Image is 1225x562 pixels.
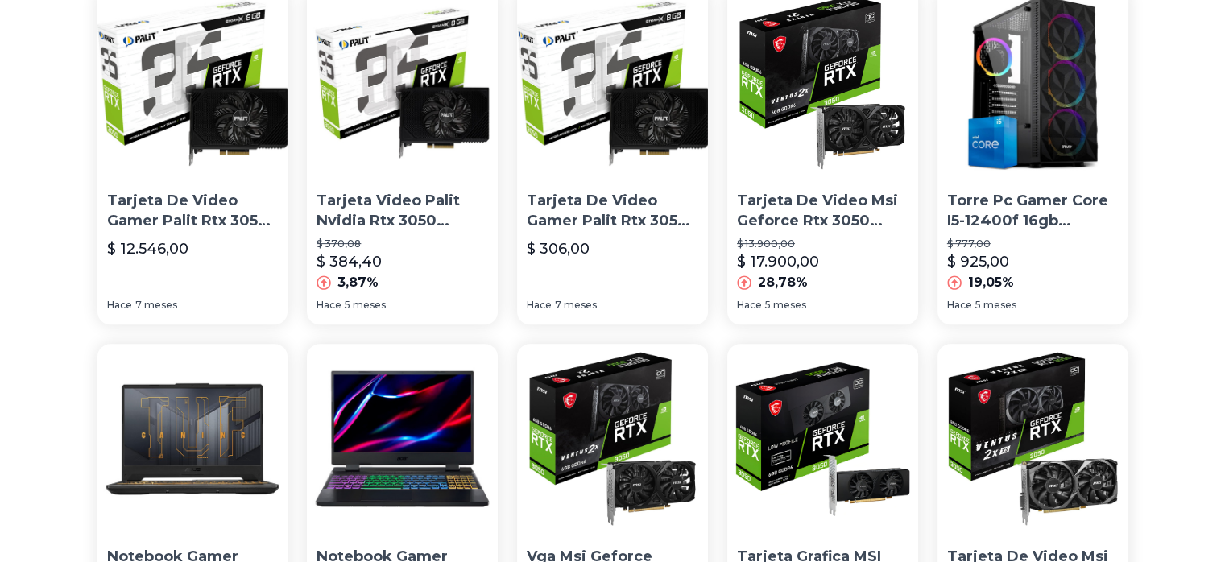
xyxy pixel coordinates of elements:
[317,250,382,273] p: $ 384,40
[97,344,288,535] img: Notebook Gamer Asus Tuf 15.6 Ryzen 5 24gb Ddr5 Rtx 3050 4gb
[947,238,1119,250] p: $ 777,00
[975,299,1016,312] span: 5 meses
[307,344,498,535] img: Notebook Gamer Acer Ryzen 5 16gb 1tb Ssd 15.6 Rtx 3050 4gb
[527,191,698,231] p: Tarjeta De Video Gamer Palit Rtx 3050 Stormx 6gb Gaming
[947,191,1119,231] p: Torre Pc Gamer Core I5-12400f 16gb 480ssd Geforce Rtx 3050
[555,299,597,312] span: 7 meses
[947,299,972,312] span: Hace
[527,299,552,312] span: Hace
[758,273,808,292] p: 28,78%
[107,299,132,312] span: Hace
[337,273,379,292] p: 3,87%
[317,191,488,231] p: Tarjeta Video Palit Nvidia Rtx 3050 Stormx 8gb Gddr6 Tranza
[317,238,488,250] p: $ 370,08
[937,344,1128,535] img: Tarjeta De Video Msi Geforce Rtx 3050 Ventus 2x Xs Oc 8gb Gddr6
[345,299,386,312] span: 5 meses
[107,238,188,260] p: $ 12.546,00
[527,238,590,260] p: $ 306,00
[317,299,341,312] span: Hace
[107,191,279,231] p: Tarjeta De Video Gamer Palit Rtx 3050 Stormx 6gb Gaming
[737,250,819,273] p: $ 17.900,00
[765,299,806,312] span: 5 meses
[968,273,1014,292] p: 19,05%
[727,344,918,535] img: Tarjeta Grafica MSI GeForce RTX 3050 LP 6G OC GDDR6
[737,299,762,312] span: Hace
[737,238,908,250] p: $ 13.900,00
[737,191,908,231] p: Tarjeta De Video Msi Geforce Rtx 3050 Ventus 2x 6g Oc
[947,250,1009,273] p: $ 925,00
[135,299,177,312] span: 7 meses
[517,344,708,535] img: Vga Msi Geforce Nvidia Rtx 3050 Ventus 2x 6gb Oc Gddr6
